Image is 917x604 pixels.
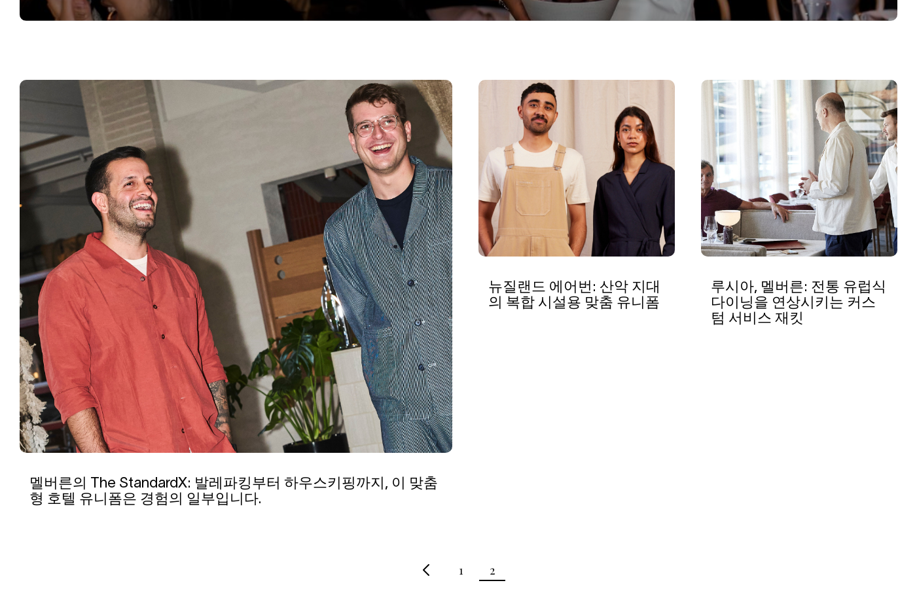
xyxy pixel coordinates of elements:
[488,281,660,310] a: 뉴질랜드 에어번: 산악 지대의 복합 시설용 맞춤 유니폼
[29,477,438,506] a: 멜버른의 The StandardX: 발레파킹부터 하우스키핑까지, 이 맞춤형 호텔 유니폼은 경험의 일부입니다.
[478,80,675,257] img: 뉴질랜드 에어번: 산악 지대의 복합 시설용 맞춤 유니폼
[490,562,495,578] font: 2
[701,80,897,257] img: 루시아, 멜버른: 전통 유럽식 다이닝을 연상시키는 커스텀 서비스 재킷
[20,80,452,453] img: 멜버른의 The StandardX: 발레파킹부터 하우스키핑까지, 이 맞춤형 호텔 유니폼은 경험의 일부입니다.
[459,562,463,578] font: 1
[459,554,463,586] a: 1페이지
[711,281,886,325] a: 루시아, 멜버른: 전통 유럽식 다이닝을 연상시키는 커스텀 서비스 재킷
[490,554,495,586] span: 2페이지
[20,554,897,586] nav: 쪽수 매기기
[422,554,433,586] a: 이전 페이지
